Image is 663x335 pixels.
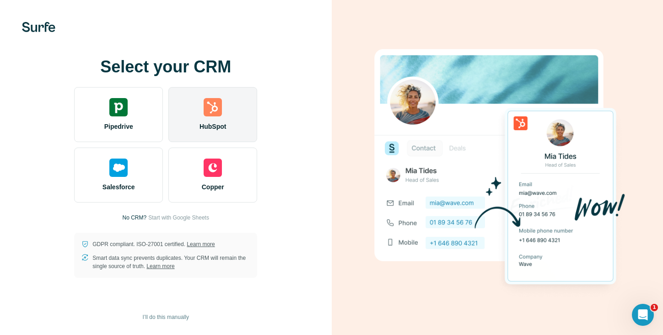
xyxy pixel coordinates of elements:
[136,310,195,324] button: I’ll do this manually
[204,159,222,177] img: copper's logo
[74,58,257,76] h1: Select your CRM
[148,214,209,222] button: Start with Google Sheets
[143,313,189,321] span: I’ll do this manually
[146,263,174,269] a: Learn more
[92,254,250,270] p: Smart data sync prevents duplicates. Your CRM will remain the single source of truth.
[104,122,133,131] span: Pipedrive
[109,159,128,177] img: salesforce's logo
[632,304,654,326] iframe: Intercom live chat
[204,98,222,116] img: hubspot's logo
[92,240,215,248] p: GDPR compliant. ISO-27001 certified.
[651,304,658,311] span: 1
[109,98,128,116] img: pipedrive's logo
[202,182,224,192] span: Copper
[123,214,147,222] p: No CRM?
[102,182,135,192] span: Salesforce
[187,241,215,247] a: Learn more
[369,35,625,301] img: HUBSPOT image
[22,22,55,32] img: Surfe's logo
[199,122,226,131] span: HubSpot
